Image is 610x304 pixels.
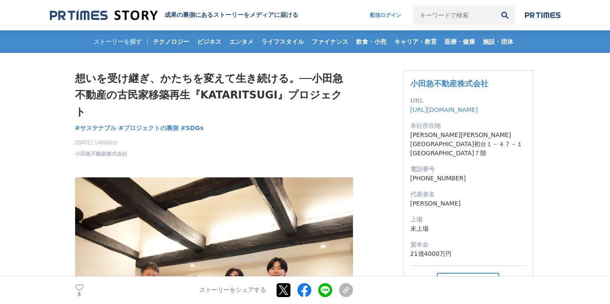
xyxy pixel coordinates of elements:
[410,121,526,131] dt: 本社所在地
[525,12,561,19] img: prtimes
[410,249,526,258] dd: 21億4000万円
[165,11,298,19] h2: 成果の裏側にあるストーリーをメディアに届ける
[410,190,526,199] dt: 代表者名
[410,199,526,208] dd: [PERSON_NAME]
[199,287,266,294] p: ストーリーをシェアする
[226,30,257,53] a: エンタメ
[75,150,127,158] a: 小田急不動産株式会社
[479,38,517,46] span: 施設・団体
[119,124,178,132] span: #プロジェクトの裏側
[258,38,307,46] span: ライフスタイル
[353,30,390,53] a: 飲食・小売
[149,30,193,53] a: テクノロジー
[410,215,526,224] dt: 上場
[410,174,526,183] dd: [PHONE_NUMBER]
[479,30,517,53] a: 施設・団体
[495,6,514,25] button: 検索
[410,131,526,158] dd: [PERSON_NAME][PERSON_NAME][GEOGRAPHIC_DATA]初台１－４７－１ [GEOGRAPHIC_DATA]７階
[75,124,117,132] span: #サステナブル
[441,30,478,53] a: 医療・健康
[181,124,204,132] span: #SDGs
[413,6,495,25] input: キーワードで検索
[308,38,352,46] span: ファイナンス
[410,79,488,88] a: 小田急不動産株式会社
[119,124,178,133] a: #プロジェクトの裏側
[50,10,298,21] a: 成果の裏側にあるストーリーをメディアに届ける 成果の裏側にあるストーリーをメディアに届ける
[391,38,440,46] span: キャリア・教育
[410,165,526,174] dt: 電話番号
[50,10,158,21] img: 成果の裏側にあるストーリーをメディアに届ける
[410,224,526,233] dd: 未上場
[75,292,84,297] p: 8
[308,30,352,53] a: ファイナンス
[194,30,225,53] a: ビジネス
[361,6,410,25] a: 配信ログイン
[75,70,353,120] h1: 想いを受け継ぎ、かたちを変えて生き続ける。──小田急不動産の古民家移築再生『KATARITSUGI』プロジェクト
[149,38,193,46] span: テクノロジー
[75,124,117,133] a: #サステナブル
[410,96,526,105] dt: URL
[194,38,225,46] span: ビジネス
[181,124,204,133] a: #SDGs
[441,38,478,46] span: 医療・健康
[391,30,440,53] a: キャリア・教育
[75,139,127,147] span: [DATE] 14時00分
[410,106,478,113] a: [URL][DOMAIN_NAME]
[226,38,257,46] span: エンタメ
[410,240,526,249] dt: 資本金
[258,30,307,53] a: ライフスタイル
[437,273,499,289] button: フォロー
[353,38,390,46] span: 飲食・小売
